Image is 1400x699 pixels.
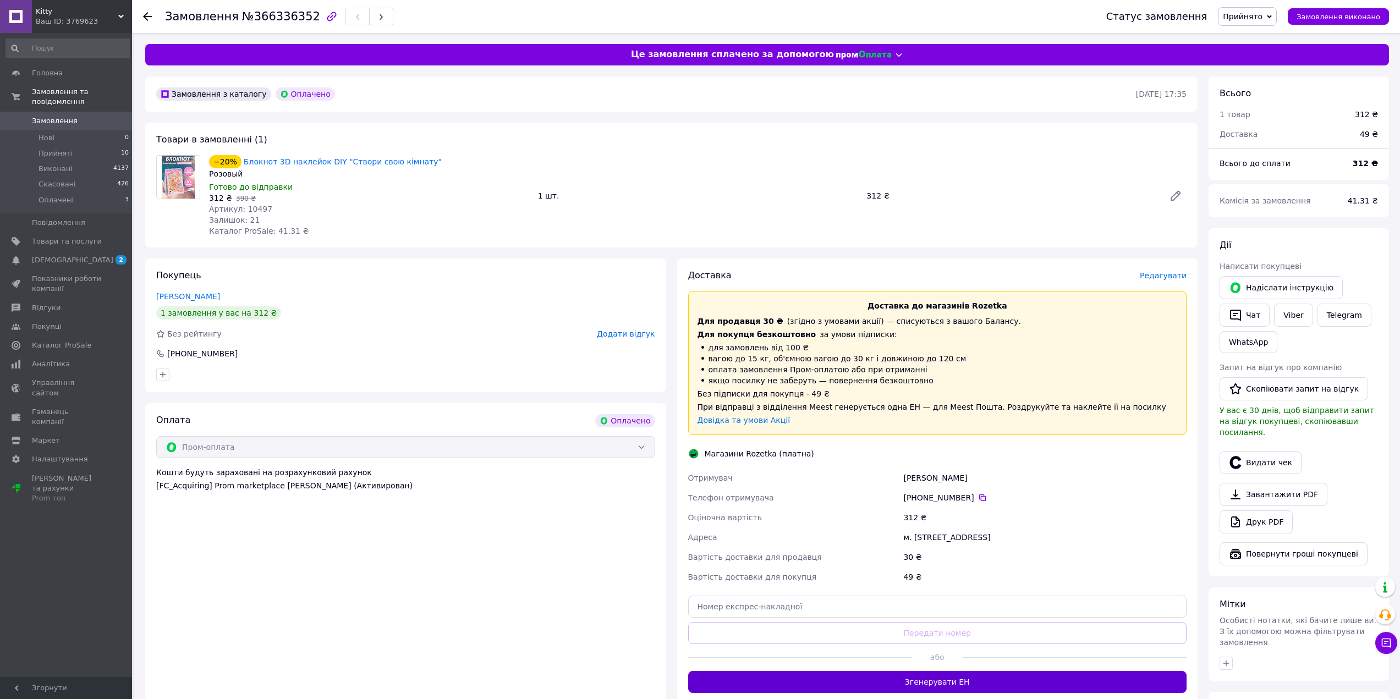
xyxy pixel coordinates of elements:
[698,416,790,425] a: Довідка та умови Акції
[244,157,442,166] a: Блокнот 3D наклейок DIY "Створи свою кімнату"
[1220,616,1376,647] span: Особисті нотатки, які бачите лише ви. З їх допомогою можна фільтрувати замовлення
[32,87,132,107] span: Замовлення та повідомлення
[698,375,1178,386] li: якщо посилку не заберуть — повернення безкоштовно
[901,547,1189,567] div: 30 ₴
[1220,599,1246,609] span: Мітки
[209,155,241,168] div: −20%
[1274,304,1313,327] a: Viber
[1220,331,1277,353] a: WhatsApp
[156,480,655,491] div: [FC_Acquiring] Prom marketplace [PERSON_NAME] (Активирован)
[156,270,201,280] span: Покупець
[166,348,239,359] div: [PHONE_NUMBER]
[688,513,762,522] span: Оціночна вартість
[595,414,655,427] div: Оплачено
[698,329,1178,340] div: за умови підписки:
[698,388,1178,399] div: Без підписки для покупця - 49 ₴
[1220,110,1250,119] span: 1 товар
[1223,12,1262,21] span: Прийнято
[688,671,1187,693] button: Згенерувати ЕН
[32,68,63,78] span: Головна
[32,407,102,427] span: Гаманець компанії
[698,317,783,326] span: Для продавця 30 ₴
[32,378,102,398] span: Управління сайтом
[1220,159,1291,168] span: Всього до сплати
[698,401,1178,412] div: При відправці з відділення Meest генерується одна ЕН — для Meest Пошта. Роздрукуйте та наклейте ї...
[32,274,102,294] span: Показники роботи компанії
[868,301,1007,310] span: Доставка до магазинів Rozetka
[209,205,272,213] span: Артикул: 10497
[125,133,129,143] span: 0
[1220,510,1293,533] a: Друк PDF
[36,7,118,16] span: Kitty
[698,330,816,339] span: Для покупця безкоштовно
[903,492,1187,503] div: [PHONE_NUMBER]
[117,179,129,189] span: 426
[276,87,335,101] div: Оплачено
[156,467,655,491] div: Кошти будуть зараховані на розрахунковий рахунок
[1220,304,1270,327] button: Чат
[901,468,1189,488] div: [PERSON_NAME]
[901,508,1189,527] div: 312 ₴
[167,329,222,338] span: Без рейтингу
[688,596,1187,618] input: Номер експрес-накладної
[39,195,73,205] span: Оплачені
[1353,159,1378,168] b: 312 ₴
[236,195,256,202] span: 390 ₴
[143,11,152,22] div: Повернутися назад
[1220,406,1374,437] span: У вас є 30 днів, щоб відправити запит на відгук покупцеві, скопіювавши посилання.
[32,236,102,246] span: Товари та послуги
[1140,271,1187,280] span: Редагувати
[1136,90,1187,98] time: [DATE] 17:35
[32,340,91,350] span: Каталог ProSale
[1220,377,1368,400] button: Скопіювати запит на відгук
[698,316,1178,327] div: (згідно з умовами акції) — списуються з вашого Балансу.
[32,116,78,126] span: Замовлення
[1220,276,1343,299] button: Надіслати інструкцію
[698,342,1178,353] li: для замовлень від 100 ₴
[1220,542,1368,565] button: Повернути гроші покупцеві
[32,255,113,265] span: [DEMOGRAPHIC_DATA]
[32,322,62,332] span: Покупці
[597,329,655,338] span: Додати відгук
[32,303,61,313] span: Відгуки
[32,493,102,503] div: Prom топ
[32,218,85,228] span: Повідомлення
[39,164,73,174] span: Виконані
[32,359,70,369] span: Аналітика
[39,179,76,189] span: Скасовані
[1355,109,1378,120] div: 312 ₴
[688,270,732,280] span: Доставка
[156,87,271,101] div: Замовлення з каталогу
[901,527,1189,547] div: м. [STREET_ADDRESS]
[1220,363,1342,372] span: Запит на відгук про компанію
[1220,240,1231,250] span: Дії
[209,227,309,235] span: Каталог ProSale: 41.31 ₴
[631,48,834,61] span: Це замовлення сплачено за допомогою
[156,415,190,425] span: Оплата
[1165,185,1187,207] a: Редагувати
[1297,13,1380,21] span: Замовлення виконано
[1220,262,1302,271] span: Написати покупцеві
[113,164,129,174] span: 4137
[39,148,73,158] span: Прийняті
[36,16,132,26] div: Ваш ID: 3769623
[688,553,822,562] span: Вартість доставки для продавця
[534,188,863,203] div: 1 шт.
[688,493,774,502] span: Телефон отримувача
[1288,8,1389,25] button: Замовлення виконано
[688,573,817,581] span: Вартість доставки для покупця
[1220,130,1258,139] span: Доставка
[116,255,127,265] span: 2
[209,168,529,179] div: Розовый
[32,436,60,445] span: Маркет
[209,183,293,191] span: Готово до відправки
[125,195,129,205] span: 3
[32,474,102,504] span: [PERSON_NAME] та рахунки
[912,652,962,663] span: або
[1353,122,1385,146] div: 49 ₴
[698,364,1178,375] li: оплата замовлення Пром-оплатою або при отриманні
[165,10,239,23] span: Замовлення
[1348,196,1378,205] span: 41.31 ₴
[1375,632,1397,654] button: Чат з покупцем
[862,188,1160,203] div: 312 ₴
